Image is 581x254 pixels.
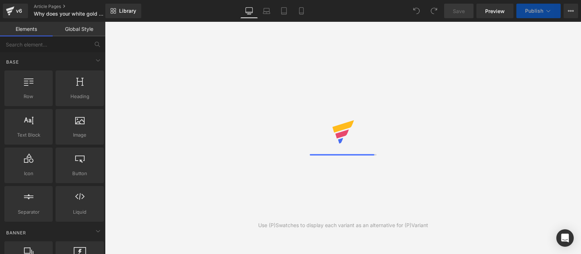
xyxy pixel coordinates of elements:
div: Open Intercom Messenger [556,229,574,247]
span: Liquid [58,208,102,216]
span: Row [7,93,50,100]
div: Use (P)Swatches to display each variant as an alternative for (P)Variant [258,221,428,229]
a: Tablet [275,4,293,18]
button: More [564,4,578,18]
span: Base [5,59,20,65]
span: Library [119,8,136,14]
button: Publish [516,4,561,18]
a: Laptop [258,4,275,18]
a: Article Pages [34,4,117,9]
span: Banner [5,229,27,236]
span: Heading [58,93,102,100]
span: Icon [7,170,50,177]
span: Preview [485,7,505,15]
a: Preview [476,4,513,18]
span: Separator [7,208,50,216]
a: Mobile [293,4,310,18]
span: Image [58,131,102,139]
a: Desktop [240,4,258,18]
a: New Library [105,4,141,18]
span: Text Block [7,131,50,139]
button: Redo [427,4,441,18]
a: Global Style [53,22,105,36]
span: Why does your white gold turn yellow? And how to fix it? (2024) [34,11,103,17]
div: v6 [15,6,24,16]
span: Publish [525,8,543,14]
a: v6 [3,4,28,18]
button: Undo [409,4,424,18]
span: Button [58,170,102,177]
span: Save [453,7,465,15]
